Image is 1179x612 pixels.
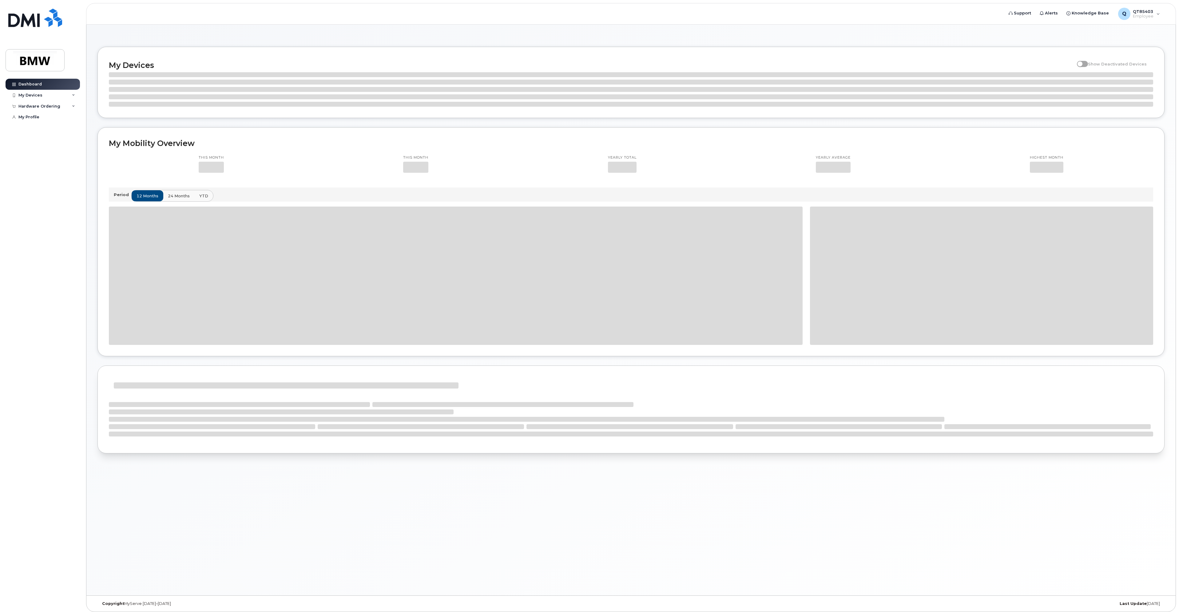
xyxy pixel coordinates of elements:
[114,192,131,198] p: Period
[1088,61,1147,66] span: Show Deactivated Devices
[168,193,190,199] span: 24 months
[1120,601,1147,606] strong: Last Update
[1030,155,1063,160] p: Highest month
[109,139,1153,148] h2: My Mobility Overview
[97,601,453,606] div: MyServe [DATE]–[DATE]
[608,155,637,160] p: Yearly total
[109,61,1074,70] h2: My Devices
[403,155,428,160] p: This month
[102,601,124,606] strong: Copyright
[816,155,851,160] p: Yearly average
[1077,58,1082,63] input: Show Deactivated Devices
[199,155,224,160] p: This month
[199,193,208,199] span: YTD
[809,601,1165,606] div: [DATE]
